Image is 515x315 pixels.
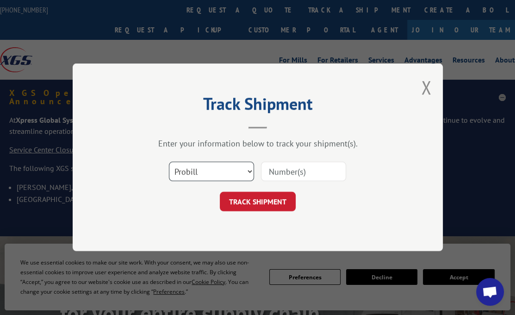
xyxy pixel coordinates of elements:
[421,75,431,100] button: Close modal
[119,139,397,149] div: Enter your information below to track your shipment(s).
[220,192,296,212] button: TRACK SHIPMENT
[476,278,504,306] a: Open chat
[119,97,397,115] h2: Track Shipment
[261,162,346,182] input: Number(s)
